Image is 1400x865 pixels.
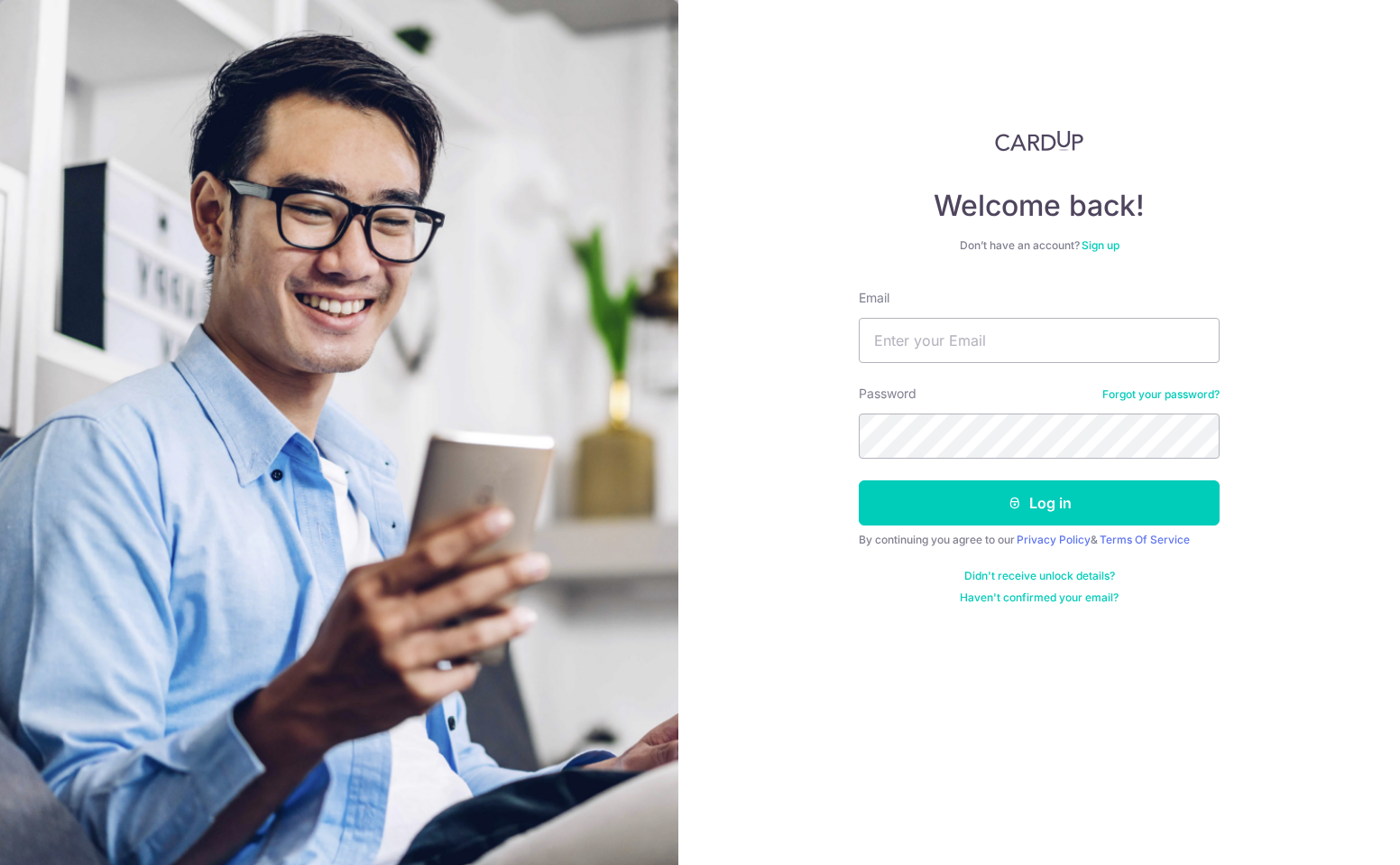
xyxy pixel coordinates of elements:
[1102,387,1220,402] a: Forgot your password?
[859,480,1220,526] button: Log in
[859,188,1220,224] h4: Welcome back!
[859,385,916,403] label: Password
[1017,533,1091,546] a: Privacy Policy
[1100,533,1190,546] a: Terms Of Service
[960,591,1119,605] a: Haven't confirmed your email?
[1082,238,1119,252] a: Sign up
[859,238,1220,253] div: Don’t have an account?
[859,533,1220,547] div: By continuing you agree to our &
[995,130,1083,152] img: CardUp Logo
[859,318,1220,363] input: Enter your Email
[859,289,889,307] label: Email
[964,569,1115,583] a: Didn't receive unlock details?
